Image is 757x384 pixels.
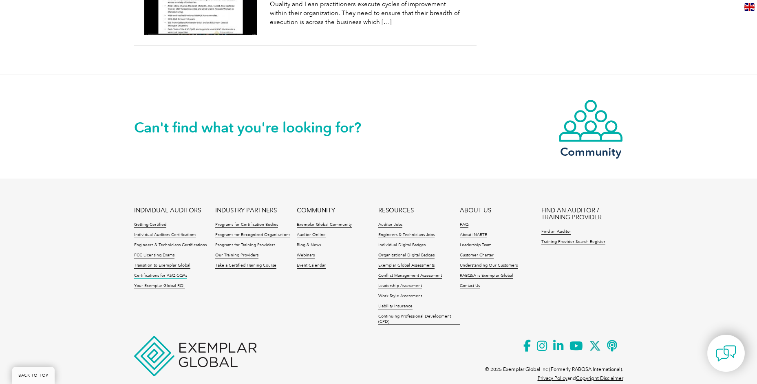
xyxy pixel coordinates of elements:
img: Exemplar Global [134,336,256,376]
img: contact-chat.png [716,343,736,364]
a: INDUSTRY PARTNERS [215,207,277,214]
a: RABQSA is Exemplar Global [460,273,513,279]
p: and [538,374,623,383]
img: en [744,3,755,11]
a: Transition to Exemplar Global [134,263,190,269]
a: RESOURCES [378,207,414,214]
a: Continuing Professional Development (CPD) [378,314,460,325]
h3: Community [558,147,623,157]
a: Exemplar Global Community [297,222,352,228]
h2: Can't find what you're looking for? [134,121,379,134]
a: Auditor Jobs [378,222,402,228]
a: Blog & News [297,243,321,248]
a: Take a Certified Training Course [215,263,276,269]
a: Leadership Assessment [378,283,422,289]
a: Work Style Assessment [378,294,422,299]
a: Copyright Disclaimer [576,375,623,381]
a: Understanding Our Customers [460,263,518,269]
a: Getting Certified [134,222,166,228]
a: FCC Licensing Exams [134,253,174,258]
a: Webinars [297,253,315,258]
a: BACK TO TOP [12,367,55,384]
a: COMMUNITY [297,207,335,214]
a: Your Exemplar Global ROI [134,283,185,289]
a: Liability Insurance [378,304,413,309]
a: FAQ [460,222,468,228]
a: Engineers & Technicians Jobs [378,232,435,238]
a: Individual Digital Badges [378,243,426,248]
a: Programs for Certification Bodies [215,222,278,228]
a: Customer Charter [460,253,494,258]
a: Event Calendar [297,263,326,269]
img: icon-community.webp [558,99,623,143]
a: Programs for Recognized Organizations [215,232,290,238]
a: Our Training Providers [215,253,258,258]
a: Find an Auditor [541,229,571,235]
a: INDIVIDUAL AUDITORS [134,207,201,214]
a: Individual Auditors Certifications [134,232,196,238]
a: Organizational Digital Badges [378,253,435,258]
a: Conflict Management Assessment [378,273,442,279]
a: FIND AN AUDITOR / TRAINING PROVIDER [541,207,623,221]
a: Contact Us [460,283,480,289]
a: Programs for Training Providers [215,243,275,248]
a: Auditor Online [297,232,326,238]
a: Privacy Policy [538,375,567,381]
a: Engineers & Technicians Certifications [134,243,207,248]
a: Exemplar Global Assessments [378,263,435,269]
a: ABOUT US [460,207,491,214]
a: Training Provider Search Register [541,239,605,245]
a: Community [558,99,623,157]
a: Leadership Team [460,243,492,248]
a: Certifications for ASQ CQAs [134,273,187,279]
p: © 2025 Exemplar Global Inc (Formerly RABQSA International). [485,365,623,374]
a: About iNARTE [460,232,487,238]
